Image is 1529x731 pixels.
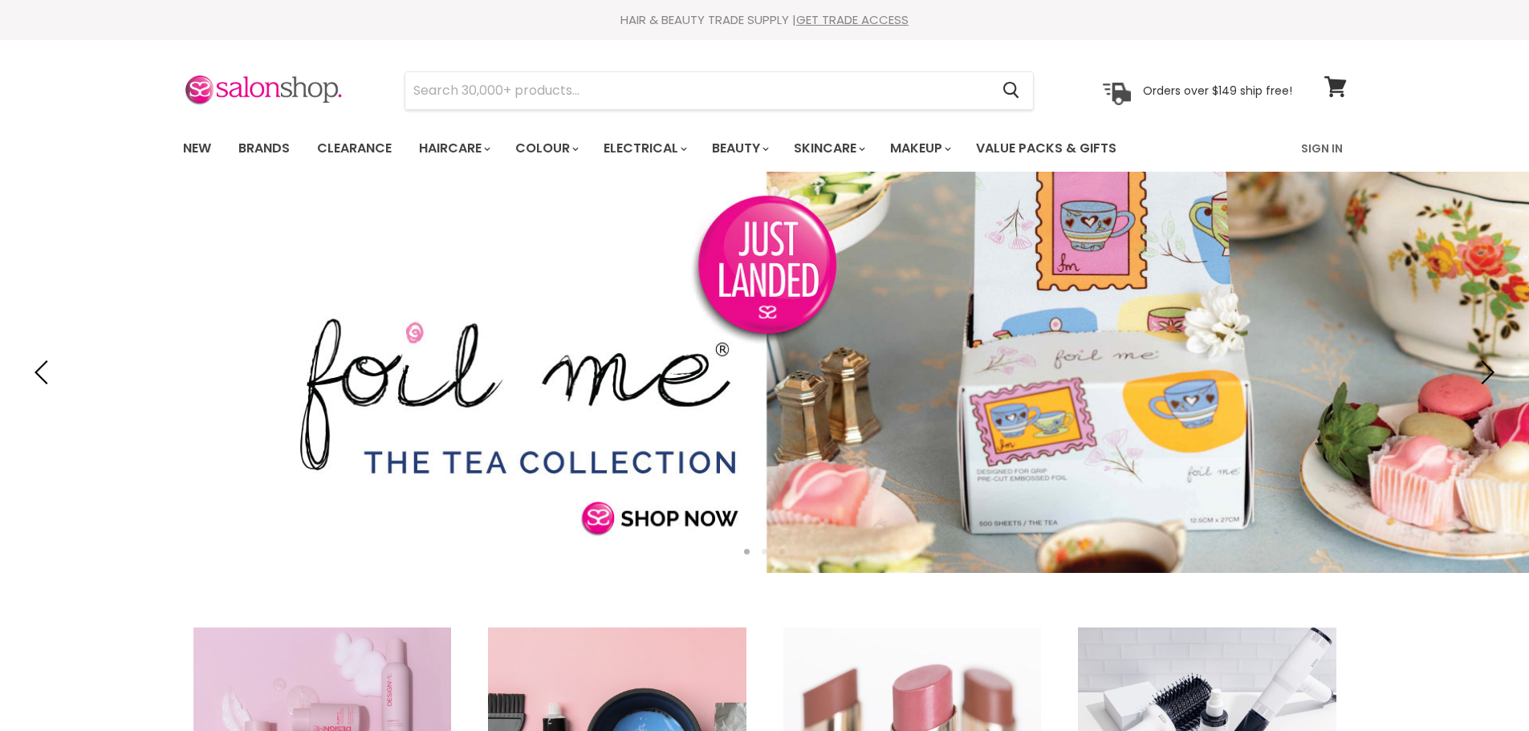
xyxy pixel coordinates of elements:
a: New [171,132,223,165]
a: Skincare [782,132,875,165]
input: Search [405,72,990,109]
a: Clearance [305,132,404,165]
ul: Main menu [171,125,1210,172]
a: Beauty [700,132,779,165]
div: HAIR & BEAUTY TRADE SUPPLY | [163,12,1367,28]
a: Brands [226,132,302,165]
a: Haircare [407,132,500,165]
a: Sign In [1291,132,1352,165]
li: Page dot 2 [762,549,767,554]
a: Electrical [592,132,697,165]
button: Next [1469,356,1501,388]
li: Page dot 1 [744,549,750,554]
button: Previous [28,356,60,388]
p: Orders over $149 ship free! [1143,83,1292,97]
a: Makeup [878,132,961,165]
li: Page dot 3 [779,549,785,554]
a: GET TRADE ACCESS [796,11,909,28]
a: Colour [503,132,588,165]
a: Value Packs & Gifts [964,132,1128,165]
button: Search [990,72,1033,109]
form: Product [405,71,1034,110]
nav: Main [163,125,1367,172]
